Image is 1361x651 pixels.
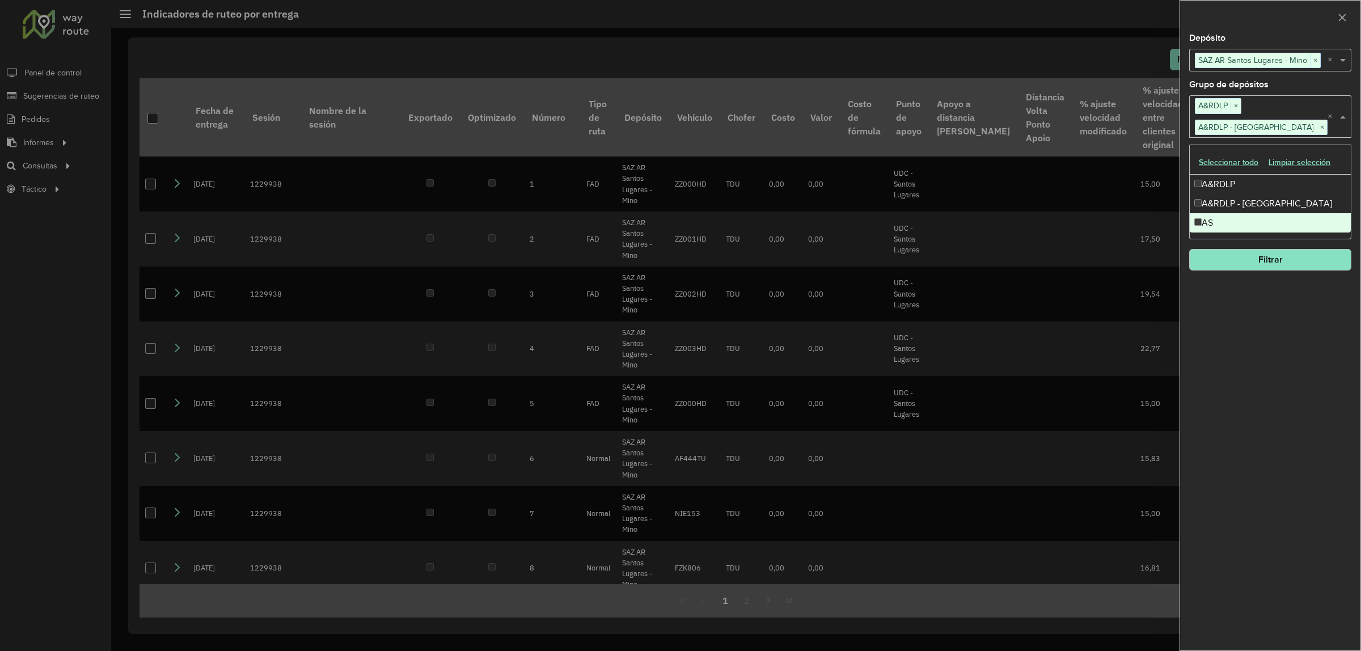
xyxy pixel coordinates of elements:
button: Seleccionar todo [1194,154,1263,171]
ng-dropdown-panel: Options list [1189,145,1351,239]
label: Depósito [1189,31,1225,45]
div: A&RDLP [1190,175,1351,194]
div: AS [1190,213,1351,232]
label: Inicial [1189,144,1216,158]
span: × [1310,54,1320,67]
span: A&RDLP - [GEOGRAPHIC_DATA] [1195,120,1317,134]
label: Grupo de depósitos [1189,78,1269,91]
div: A&RDLP - [GEOGRAPHIC_DATA] [1190,194,1351,213]
span: Clear all [1328,110,1337,124]
button: Limpiar selección [1263,154,1335,171]
span: Clear all [1328,53,1337,67]
span: SAZ AR Santos Lugares - Mino [1195,53,1310,67]
span: A&RDLP [1195,99,1231,112]
button: Filtrar [1189,249,1351,270]
span: × [1317,121,1327,134]
span: × [1231,99,1241,113]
